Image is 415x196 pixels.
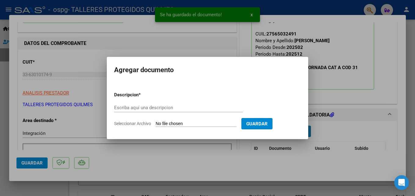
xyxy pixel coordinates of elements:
[114,121,151,126] span: Seleccionar Archivo
[114,64,301,76] h2: Agregar documento
[114,91,170,98] p: Descripcion
[241,118,272,129] button: Guardar
[246,121,268,127] span: Guardar
[394,175,409,190] div: Open Intercom Messenger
